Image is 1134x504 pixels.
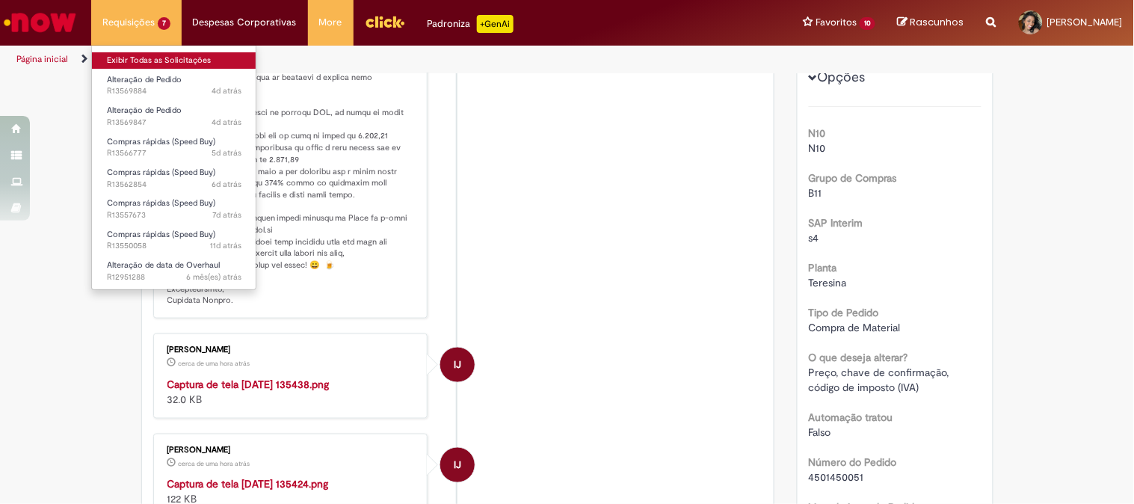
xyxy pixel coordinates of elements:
img: click_logo_yellow_360x200.png [365,10,405,33]
span: Alteração de Pedido [107,105,182,116]
b: O que deseja alterar? [809,351,908,364]
span: Alteração de data de Overhaul [107,259,220,271]
span: R12951288 [107,271,241,283]
span: Rascunhos [910,15,964,29]
span: R13557673 [107,209,241,221]
span: 7d atrás [212,209,241,221]
span: Requisições [102,15,155,30]
span: Alteração de Pedido [107,74,182,85]
a: Aberto R13566777 : Compras rápidas (Speed Buy) [92,134,256,162]
span: B11 [809,186,822,200]
span: R13569884 [107,85,241,97]
span: 7 [158,17,170,30]
span: Compras rápidas (Speed Buy) [107,167,215,178]
span: More [319,15,342,30]
a: Exibir Todas as Solicitações [92,52,256,69]
span: Teresina [809,276,847,289]
b: Planta [809,261,837,274]
span: Favoritos [816,15,857,30]
span: Compras rápidas (Speed Buy) [107,136,215,147]
span: Compra de Material [809,321,901,334]
img: ServiceNow [1,7,78,37]
a: Página inicial [16,53,68,65]
span: R13566777 [107,147,241,159]
span: 11d atrás [210,240,241,251]
span: 6d atrás [212,179,241,190]
div: [PERSON_NAME] [167,345,416,354]
div: 32.0 KB [167,377,416,407]
span: Despesas Corporativas [193,15,297,30]
span: 10 [860,17,875,30]
a: Aberto R13569847 : Alteração de Pedido [92,102,256,130]
time: 15/04/2025 14:59:09 [186,271,241,283]
a: Captura de tela [DATE] 135438.png [167,378,330,391]
b: Grupo de Compras [809,171,897,185]
span: IJ [454,347,461,383]
time: 29/09/2025 13:56:06 [179,459,250,468]
span: 4d atrás [212,117,241,128]
p: +GenAi [477,15,514,33]
span: 6 mês(es) atrás [186,271,241,283]
span: R13550058 [107,240,241,252]
time: 25/09/2025 14:02:16 [212,147,241,159]
span: R13562854 [107,179,241,191]
span: 4501450051 [809,470,864,484]
a: Aberto R13562854 : Compras rápidas (Speed Buy) [92,165,256,192]
a: Captura de tela [DATE] 135424.png [167,478,329,491]
b: Número do Pedido [809,455,897,469]
span: 4d atrás [212,85,241,96]
time: 24/09/2025 12:33:42 [212,179,241,190]
span: 5d atrás [212,147,241,159]
span: Compras rápidas (Speed Buy) [107,197,215,209]
span: R13569847 [107,117,241,129]
b: Automação tratou [809,411,893,424]
div: Isabelly Juventino [440,348,475,382]
a: Aberto R13569884 : Alteração de Pedido [92,72,256,99]
b: N10 [809,126,826,140]
div: Isabelly Juventino [440,448,475,482]
time: 23/09/2025 09:20:16 [212,209,241,221]
span: Preço, chave de confirmação, código de imposto (IVA) [809,366,952,394]
time: 26/09/2025 10:47:35 [212,85,241,96]
span: [PERSON_NAME] [1047,16,1123,28]
a: Aberto R13550058 : Compras rápidas (Speed Buy) [92,227,256,254]
ul: Trilhas de página [11,46,745,73]
span: cerca de uma hora atrás [179,459,250,468]
div: Padroniza [428,15,514,33]
time: 19/09/2025 11:06:05 [210,240,241,251]
span: cerca de uma hora atrás [179,359,250,368]
a: Aberto R13557673 : Compras rápidas (Speed Buy) [92,195,256,223]
time: 26/09/2025 10:39:59 [212,117,241,128]
a: Rascunhos [898,16,964,30]
span: s4 [809,231,819,245]
span: N10 [809,141,826,155]
b: SAP Interim [809,216,863,230]
ul: Requisições [91,45,256,290]
span: IJ [454,447,461,483]
a: Aberto R12951288 : Alteração de data de Overhaul [92,257,256,285]
b: Tipo de Pedido [809,306,879,319]
time: 29/09/2025 13:56:06 [179,359,250,368]
span: Compras rápidas (Speed Buy) [107,229,215,240]
span: Falso [809,425,831,439]
div: [PERSON_NAME] [167,446,416,455]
